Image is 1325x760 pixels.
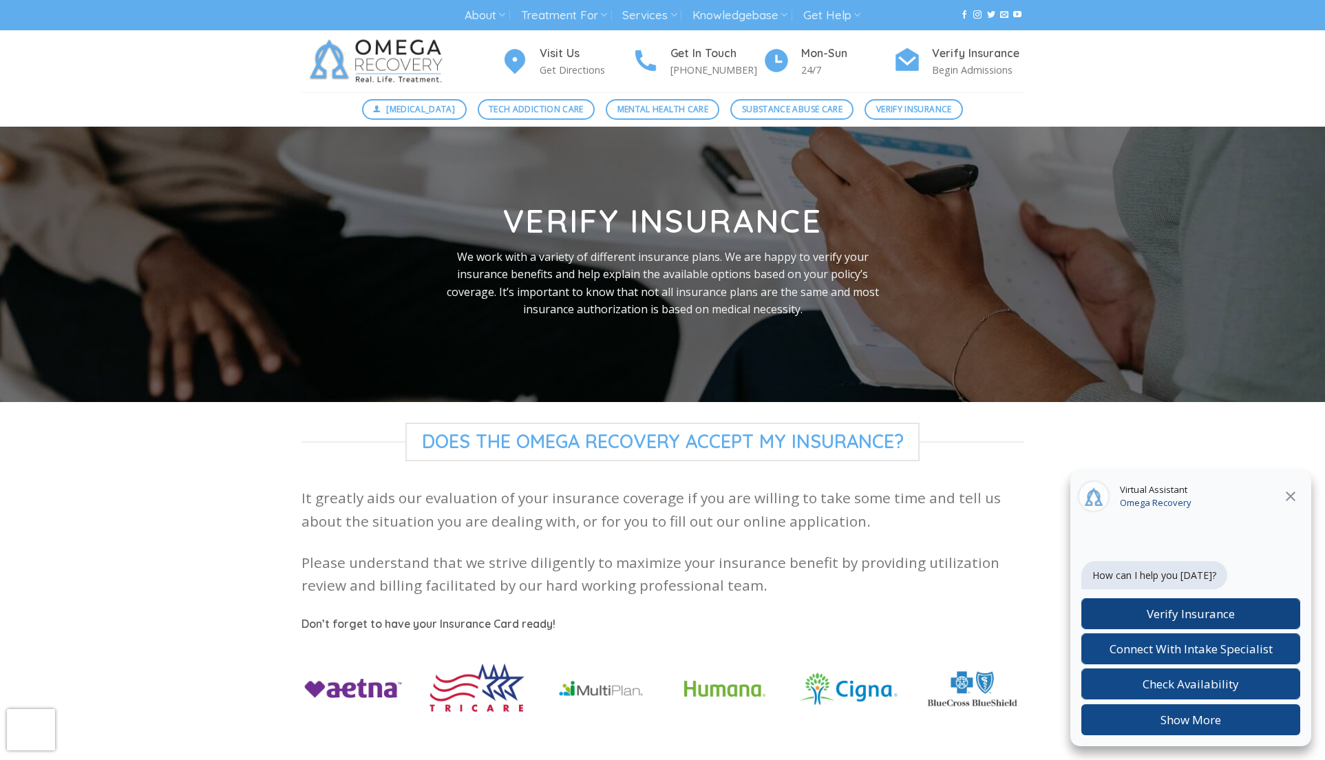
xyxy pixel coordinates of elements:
[405,423,920,461] span: Does The Omega Recovery Accept My Insurance?
[386,103,455,116] span: [MEDICAL_DATA]
[973,10,982,20] a: Follow on Instagram
[301,615,1024,633] h5: Don’t forget to have your Insurance Card ready!
[617,103,708,116] span: Mental Health Care
[730,99,854,120] a: Substance Abuse Care
[622,3,677,28] a: Services
[893,45,1024,78] a: Verify Insurance Begin Admissions
[540,45,632,63] h4: Visit Us
[465,3,505,28] a: About
[301,551,1024,598] p: Please understand that we strive diligently to maximize your insurance benefit by providing utili...
[301,30,456,92] img: Omega Recovery
[670,45,763,63] h4: Get In Touch
[503,201,822,241] strong: Verify Insurance
[1000,10,1008,20] a: Send us an email
[540,62,632,78] p: Get Directions
[501,45,632,78] a: Visit Us Get Directions
[932,45,1024,63] h4: Verify Insurance
[801,62,893,78] p: 24/7
[801,45,893,63] h4: Mon-Sun
[301,487,1024,533] p: It greatly aids our evaluation of your insurance coverage if you are willing to take some time an...
[960,10,968,20] a: Follow on Facebook
[478,99,595,120] a: Tech Addiction Care
[692,3,787,28] a: Knowledgebase
[440,249,886,319] p: We work with a variety of different insurance plans. We are happy to verify your insurance benefi...
[632,45,763,78] a: Get In Touch [PHONE_NUMBER]
[932,62,1024,78] p: Begin Admissions
[803,3,860,28] a: Get Help
[865,99,963,120] a: Verify Insurance
[362,99,467,120] a: [MEDICAL_DATA]
[987,10,995,20] a: Follow on Twitter
[876,103,952,116] span: Verify Insurance
[606,99,719,120] a: Mental Health Care
[489,103,584,116] span: Tech Addiction Care
[1013,10,1021,20] a: Follow on YouTube
[670,62,763,78] p: [PHONE_NUMBER]
[742,103,842,116] span: Substance Abuse Care
[521,3,607,28] a: Treatment For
